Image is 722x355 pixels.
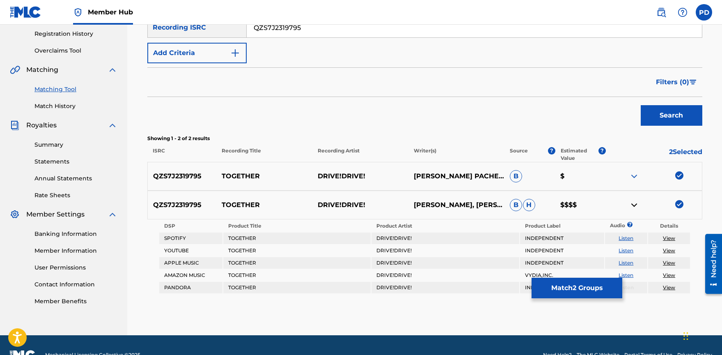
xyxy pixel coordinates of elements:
iframe: Resource Center [699,231,722,297]
a: Member Information [34,247,117,255]
span: B [510,199,522,211]
a: View [663,235,675,241]
img: expand [629,171,639,181]
p: Recording Title [216,147,312,162]
img: expand [108,120,117,130]
a: Rate Sheets [34,191,117,200]
td: INDEPENDENT [520,233,604,244]
td: TOGETHER [223,245,371,256]
p: $ [555,171,606,181]
th: Product Artist [371,220,519,232]
a: View [663,284,675,290]
p: Listen [605,284,647,291]
img: expand [108,65,117,75]
td: TOGETHER [223,270,371,281]
a: User Permissions [34,263,117,272]
img: deselect [675,200,683,208]
td: TOGETHER [223,233,371,244]
p: DRIVE!DRIVE! [312,171,408,181]
td: DRIVE!DRIVE! [371,282,519,293]
td: DRIVE!DRIVE! [371,233,519,244]
a: Public Search [653,4,669,21]
a: Overclaims Tool [34,46,117,55]
p: Recording Artist [312,147,408,162]
p: TOGETHER [216,171,312,181]
a: Banking Information [34,230,117,238]
td: DRIVE!DRIVE! [371,270,519,281]
span: Filters ( 0 ) [656,77,689,87]
img: deselect [675,171,683,180]
a: View [663,260,675,266]
td: DRIVE!DRIVE! [371,245,519,256]
a: Listen [619,247,633,254]
img: expand [108,210,117,219]
td: INDEPENDENT [520,282,604,293]
p: Source [510,147,528,162]
img: search [656,7,666,17]
a: Contact Information [34,280,117,289]
span: Royalties [26,120,57,130]
p: Audio [605,222,615,229]
a: Listen [619,235,633,241]
p: Estimated Value [561,147,598,162]
th: Details [648,220,690,232]
td: DRIVE!DRIVE! [371,257,519,269]
a: Match History [34,102,117,111]
span: ? [598,147,606,154]
a: View [663,247,675,254]
span: ? [548,147,555,154]
button: Match2 Groups [532,278,622,298]
td: VYDIA,INC. [520,270,604,281]
p: 2 Selected [606,147,702,162]
p: Writer(s) [408,147,504,162]
p: TOGETHER [216,200,312,210]
a: Matching Tool [34,85,117,94]
p: ISRC [147,147,216,162]
p: [PERSON_NAME] PACHECOGAVIN HURLBURTPHILIP [PERSON_NAME] [408,171,504,181]
a: Annual Statements [34,174,117,183]
img: contract [629,200,639,210]
a: Registration History [34,30,117,38]
p: [PERSON_NAME], [PERSON_NAME], [PERSON_NAME], [PERSON_NAME] [408,200,504,210]
td: AMAZON MUSIC [159,270,222,281]
span: B [510,170,522,182]
a: Summary [34,141,117,149]
img: Member Settings [10,210,20,219]
a: View [663,272,675,278]
span: Member Hub [88,7,133,17]
img: MLC Logo [10,6,41,18]
div: Help [674,4,691,21]
a: Member Benefits [34,297,117,306]
a: Statements [34,157,117,166]
td: YOUTUBE [159,245,222,256]
th: DSP [159,220,222,232]
button: Add Criteria [147,43,247,63]
td: TOGETHER [223,282,371,293]
img: 9d2ae6d4665cec9f34b9.svg [230,48,240,58]
img: Top Rightsholder [73,7,83,17]
span: H [523,199,535,211]
img: help [678,7,688,17]
th: Product Label [520,220,604,232]
button: Filters (0) [651,72,702,92]
td: TOGETHER [223,257,371,269]
td: PANDORA [159,282,222,293]
p: $$$$ [555,200,606,210]
p: Showing 1 - 2 of 2 results [147,135,702,142]
a: Listen [619,260,633,266]
td: APPLE MUSIC [159,257,222,269]
a: Listen [619,272,633,278]
span: Member Settings [26,210,85,219]
div: User Menu [696,4,712,21]
button: Search [641,105,702,126]
td: SPOTIFY [159,233,222,244]
span: Matching [26,65,58,75]
p: QZS7J2319795 [148,171,217,181]
img: filter [690,80,697,85]
img: Matching [10,65,20,75]
th: Product Title [223,220,371,232]
img: Royalties [10,120,20,130]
